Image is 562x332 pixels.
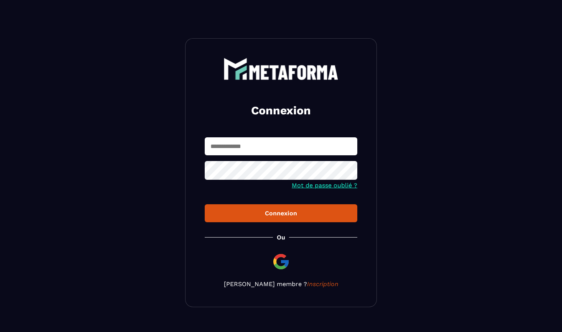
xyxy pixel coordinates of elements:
a: logo [205,58,357,80]
h2: Connexion [214,103,348,118]
div: Connexion [211,210,351,217]
p: [PERSON_NAME] membre ? [205,280,357,288]
a: Inscription [307,280,339,288]
button: Connexion [205,204,357,222]
img: google [272,252,290,271]
img: logo [223,58,339,80]
p: Ou [277,234,285,241]
a: Mot de passe oublié ? [292,182,357,189]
